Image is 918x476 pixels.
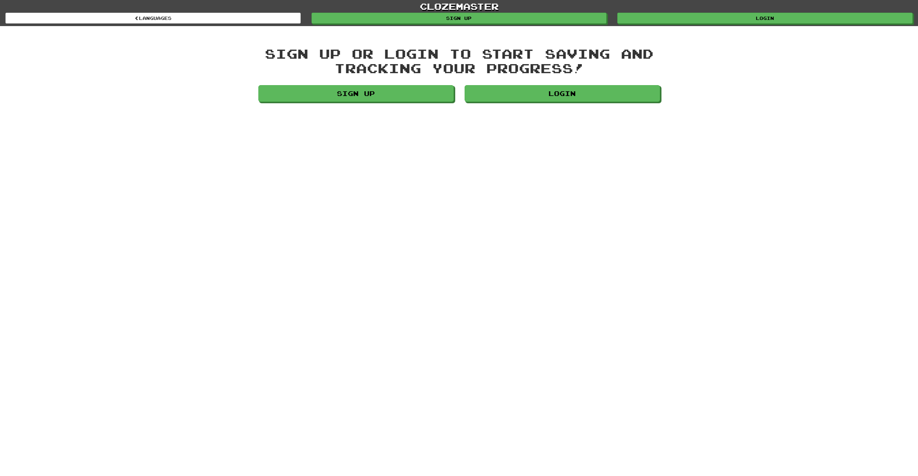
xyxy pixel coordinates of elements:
[465,85,660,102] a: Login
[5,13,301,24] a: Languages
[258,46,660,75] div: Sign up or login to start saving and tracking your progress!
[312,13,607,24] a: Sign up
[617,13,913,24] a: Login
[258,85,454,102] a: Sign up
